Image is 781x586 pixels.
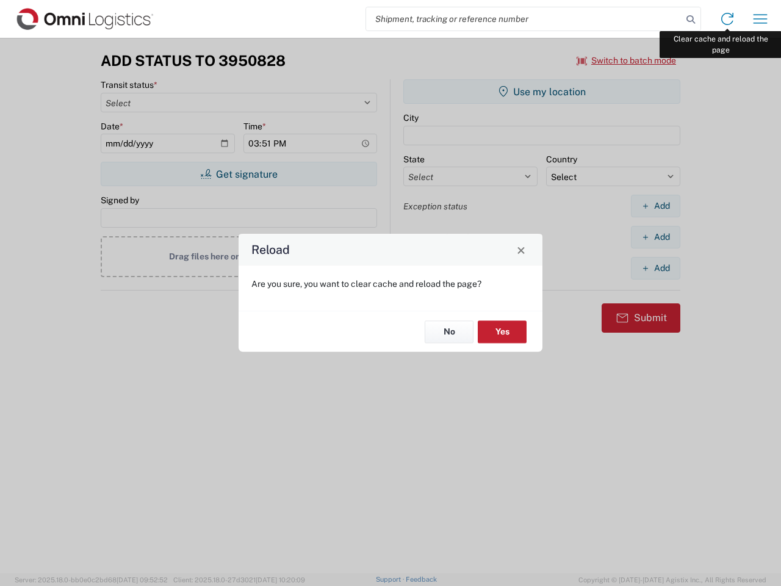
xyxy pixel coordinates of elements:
p: Are you sure, you want to clear cache and reload the page? [251,278,530,289]
input: Shipment, tracking or reference number [366,7,682,31]
button: Yes [478,320,527,343]
button: Close [513,241,530,258]
h4: Reload [251,241,290,259]
button: No [425,320,473,343]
